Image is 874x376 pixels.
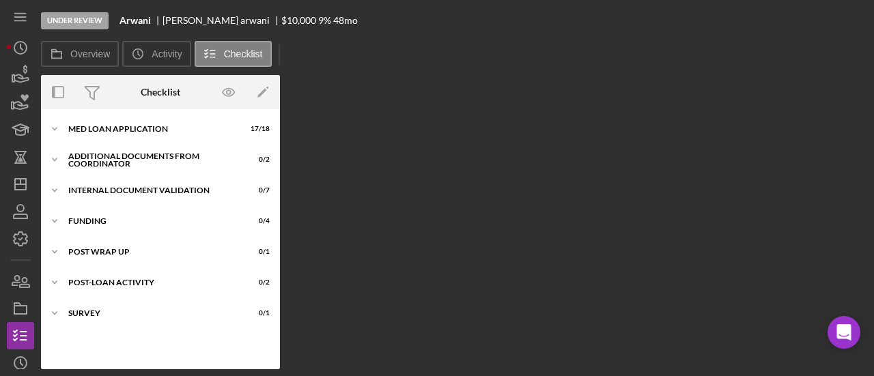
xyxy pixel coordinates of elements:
div: Open Intercom Messenger [828,316,860,349]
div: [PERSON_NAME] arwani [163,15,281,26]
div: Funding [68,217,236,225]
label: Activity [152,48,182,59]
button: Checklist [195,41,272,67]
div: 48 mo [333,15,358,26]
div: 0 / 1 [245,248,270,256]
div: Post-Loan Activity [68,278,236,287]
div: Post Wrap Up [68,248,236,256]
label: Overview [70,48,110,59]
label: Checklist [224,48,263,59]
div: Under Review [41,12,109,29]
div: 0 / 4 [245,217,270,225]
div: 0 / 2 [245,156,270,164]
div: Survey [68,309,236,317]
div: 17 / 18 [245,125,270,133]
div: 9 % [318,15,331,26]
div: 0 / 2 [245,278,270,287]
b: Arwani [119,15,151,26]
div: 0 / 7 [245,186,270,194]
span: $10,000 [281,14,316,26]
div: 0 / 1 [245,309,270,317]
button: Activity [122,41,191,67]
div: Checklist [141,87,180,98]
button: Overview [41,41,119,67]
div: Additional Documents from Coordinator [68,152,236,168]
div: MED Loan Application [68,125,236,133]
div: Internal Document Validation [68,186,236,194]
